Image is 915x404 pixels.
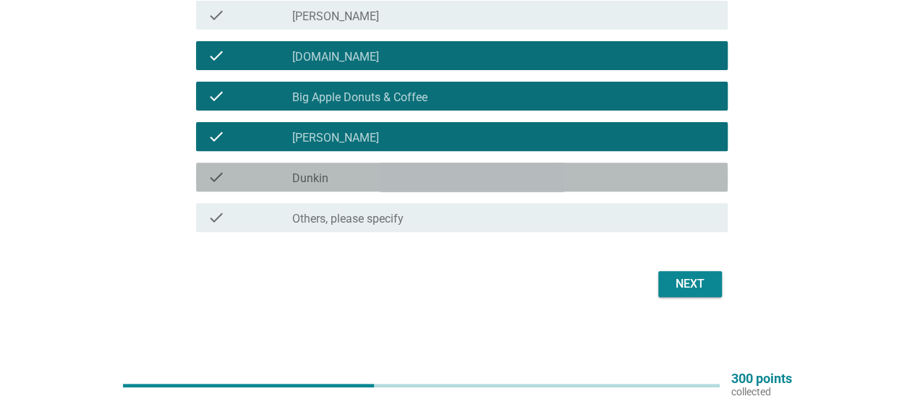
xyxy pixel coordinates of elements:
label: Big Apple Donuts & Coffee [292,90,427,105]
i: check [208,47,225,64]
label: Others, please specify [292,212,404,226]
label: [PERSON_NAME] [292,9,379,24]
i: check [208,168,225,186]
i: check [208,128,225,145]
p: collected [731,385,792,398]
p: 300 points [731,372,792,385]
button: Next [658,271,722,297]
i: check [208,7,225,24]
i: check [208,209,225,226]
label: [PERSON_NAME] [292,131,379,145]
div: Next [670,275,710,293]
label: [DOMAIN_NAME] [292,50,379,64]
label: Dunkin [292,171,328,186]
i: check [208,87,225,105]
